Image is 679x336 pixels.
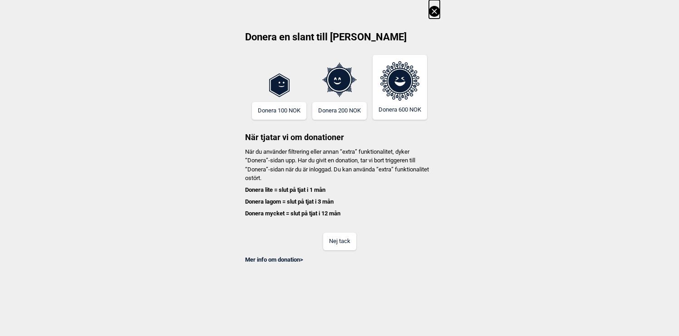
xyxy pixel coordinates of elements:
[252,102,306,120] button: Donera 100 NOK
[312,102,367,120] button: Donera 200 NOK
[239,120,440,143] h3: När tjatar vi om donationer
[239,147,440,218] p: När du använder filtrering eller annan “extra” funktionalitet, dyker “Donera”-sidan upp. Har du g...
[245,186,325,193] b: Donera lite = slut på tjat i 1 mån
[245,256,303,263] a: Mer info om donation>
[373,55,427,120] button: Donera 600 NOK
[245,198,334,205] b: Donera lagom = slut på tjat i 3 mån
[239,30,440,50] h2: Donera en slant till [PERSON_NAME]
[323,233,356,250] button: Nej tack
[245,210,340,217] b: Donera mycket = slut på tjat i 12 mån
